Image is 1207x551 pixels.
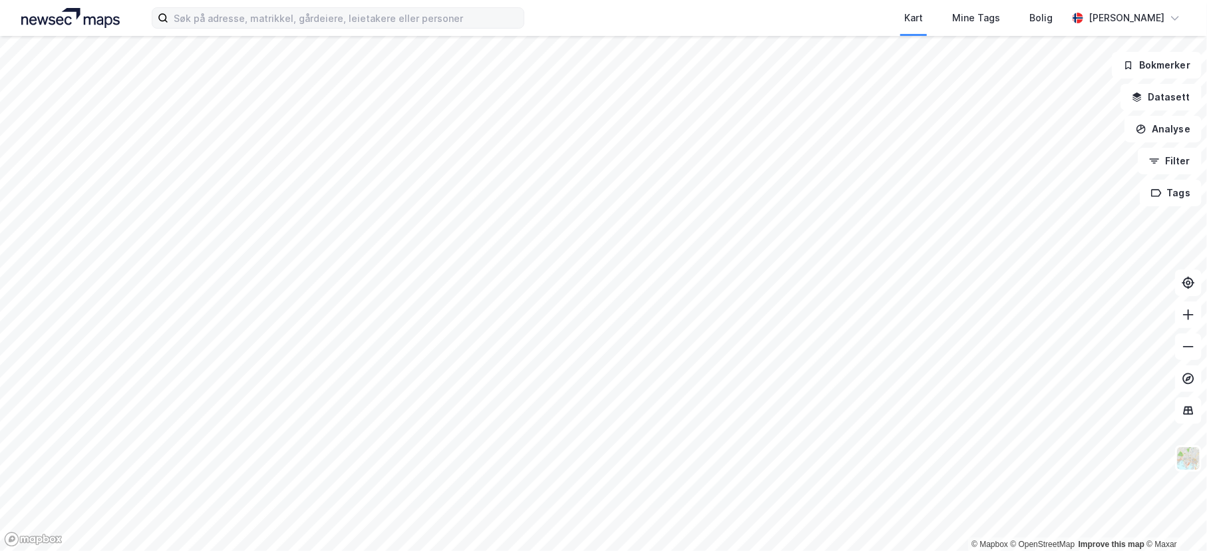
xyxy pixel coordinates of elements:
[21,8,120,28] img: logo.a4113a55bc3d86da70a041830d287a7e.svg
[904,10,923,26] div: Kart
[1089,10,1164,26] div: [PERSON_NAME]
[1140,487,1207,551] div: Kontrollprogram for chat
[1029,10,1053,26] div: Bolig
[952,10,1000,26] div: Mine Tags
[168,8,524,28] input: Søk på adresse, matrikkel, gårdeiere, leietakere eller personer
[1140,487,1207,551] iframe: Chat Widget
